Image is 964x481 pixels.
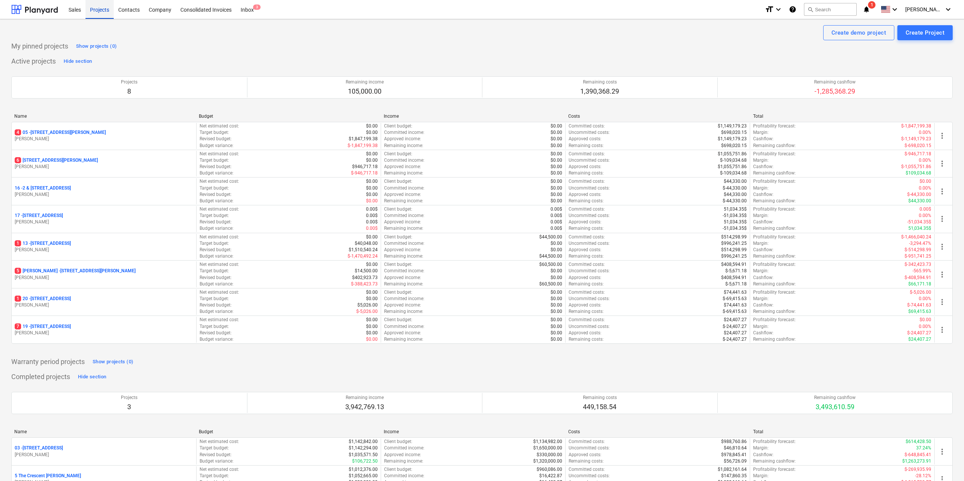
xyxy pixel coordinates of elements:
[551,136,562,142] p: $0.00
[15,129,106,136] p: 05 - [STREET_ADDRESS][PERSON_NAME]
[15,323,193,336] div: 719 -[STREET_ADDRESS][PERSON_NAME]
[569,164,601,170] p: Approved costs :
[753,143,796,149] p: Remaining cashflow :
[384,157,424,164] p: Committed income :
[200,129,229,136] p: Target budget :
[384,261,412,268] p: Client budget :
[384,191,421,198] p: Approved income :
[200,219,232,225] p: Revised budget :
[569,219,601,225] p: Approved costs :
[200,261,239,268] p: Net estimated cost :
[346,87,384,96] p: 105,000.00
[569,261,605,268] p: Committed costs :
[384,206,412,212] p: Client budget :
[384,308,423,315] p: Remaining income :
[723,296,747,302] p: $-69,415.63
[121,87,137,96] p: 8
[753,302,773,308] p: Cashflow :
[721,234,747,240] p: $514,298.99
[938,325,947,334] span: more_vert
[906,170,931,176] p: $109,034.68
[384,123,412,129] p: Client budget :
[551,164,562,170] p: $0.00
[15,275,193,281] p: [PERSON_NAME]
[384,281,423,287] p: Remaining income :
[814,87,856,96] p: -1,285,368.29
[15,268,193,281] div: 5[PERSON_NAME] -[STREET_ADDRESS][PERSON_NAME][PERSON_NAME]
[355,240,378,247] p: $40,048.00
[366,191,378,198] p: $0.00
[907,219,931,225] p: -51,034.35$
[15,212,63,219] p: 17 - [STREET_ADDRESS]
[920,178,931,185] p: $0.00
[721,143,747,149] p: $698,020.15
[724,206,747,212] p: 51,034.35$
[78,373,106,381] div: Hide section
[348,143,378,149] p: $-1,847,199.38
[723,308,747,315] p: $-69,415.63
[753,198,796,204] p: Remaining cashflow :
[908,225,931,232] p: 51,034.35$
[721,253,747,259] p: $996,241.25
[15,445,193,458] div: 03 -[STREET_ADDRESS][PERSON_NAME]
[753,219,773,225] p: Cashflow :
[551,151,562,157] p: $0.00
[569,157,610,164] p: Uncommitted costs :
[551,240,562,247] p: $0.00
[349,247,378,253] p: $1,510,540.24
[569,308,604,315] p: Remaining costs :
[551,308,562,315] p: $0.00
[569,302,601,308] p: Approved costs :
[346,79,384,85] p: Remaining income
[384,151,412,157] p: Client budget :
[366,219,378,225] p: 0.00$
[200,206,239,212] p: Net estimated cost :
[15,323,21,329] span: 7
[366,185,378,191] p: $0.00
[200,296,229,302] p: Target budget :
[919,185,931,191] p: 0.00%
[569,240,610,247] p: Uncommitted costs :
[725,281,747,287] p: $-5,671.18
[901,234,931,240] p: $-1,466,040.24
[723,198,747,204] p: $-44,330.00
[753,289,796,296] p: Profitability forecast :
[753,164,773,170] p: Cashflow :
[384,275,421,281] p: Approved income :
[814,79,856,85] p: Remaining cashflow
[384,225,423,232] p: Remaining income :
[76,42,117,51] div: Show projects (0)
[384,268,424,274] p: Committed income :
[15,268,136,274] p: [PERSON_NAME] - [STREET_ADDRESS][PERSON_NAME]
[938,214,947,223] span: more_vert
[551,296,562,302] p: $0.00
[753,206,796,212] p: Profitability forecast :
[15,129,193,142] div: 405 -[STREET_ADDRESS][PERSON_NAME][PERSON_NAME]
[753,123,796,129] p: Profitability forecast :
[351,281,378,287] p: $-388,423.73
[200,308,233,315] p: Budget variance :
[11,57,56,66] p: Active projects
[551,178,562,185] p: $0.00
[938,270,947,279] span: more_vert
[721,275,747,281] p: $408,594.91
[199,114,377,119] div: Budget
[723,212,747,219] p: -51,034.35$
[926,445,964,481] iframe: Chat Widget
[724,289,747,296] p: $74,441.63
[384,253,423,259] p: Remaining income :
[721,240,747,247] p: $996,241.25
[724,302,747,308] p: $74,441.63
[366,151,378,157] p: $0.00
[753,296,769,302] p: Margin :
[15,330,193,336] p: [PERSON_NAME]
[15,219,193,225] p: [PERSON_NAME]
[200,225,233,232] p: Budget variance :
[352,164,378,170] p: $946,717.18
[897,25,953,40] button: Create Project
[908,198,931,204] p: $44,330.00
[551,225,562,232] p: 0.00$
[569,281,604,287] p: Remaining costs :
[938,159,947,168] span: more_vert
[384,170,423,176] p: Remaining income :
